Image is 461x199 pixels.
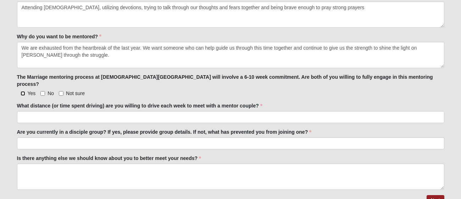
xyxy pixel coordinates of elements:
[17,102,262,109] label: What distance (or time spent driving) are you willing to drive each week to meet with a mentor co...
[17,73,444,88] label: The Marriage mentoring process at [DEMOGRAPHIC_DATA][GEOGRAPHIC_DATA] will involve a 6-10 week co...
[66,90,85,96] span: Not sure
[21,91,25,96] input: Yes
[17,33,102,40] label: Why do you want to be mentored?
[59,91,63,96] input: Not sure
[48,90,54,96] span: No
[28,90,36,96] span: Yes
[17,155,201,162] label: Is there anything else we should know about you to better meet your needs?
[40,91,45,96] input: No
[17,128,312,136] label: Are you currently in a disciple group? If yes, please provide group details. If not, what has pre...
